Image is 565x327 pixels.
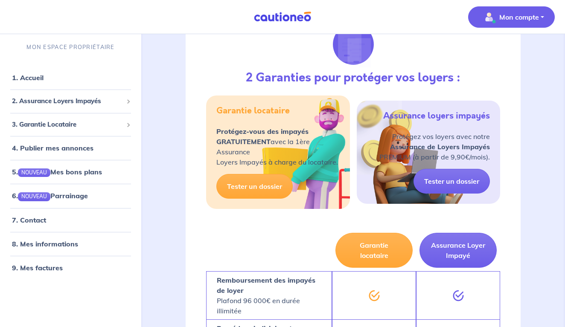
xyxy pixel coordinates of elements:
p: MON ESPACE PROPRIÉTAIRE [26,43,114,51]
div: 7. Contact [3,211,138,228]
p: Plafond 96 000€ en durée illimitée [217,275,321,316]
img: Cautioneo [250,12,315,22]
strong: Remboursement des impayés de loyer [217,276,315,295]
img: illu_account_valid_menu.svg [482,10,496,24]
a: 6.NOUVEAUParrainage [12,191,88,200]
a: 9. Mes factures [12,263,63,272]
a: 1. Accueil [12,73,44,82]
a: 7. Contact [12,215,46,224]
div: 9. Mes factures [3,259,138,276]
a: 5.NOUVEAUMes bons plans [12,168,102,176]
div: 8. Mes informations [3,235,138,252]
h3: 2 Garanties pour protéger vos loyers : [246,71,460,85]
strong: Protégez-vous des impayés GRATUITEMENT [216,127,309,146]
p: avec la 1ère Assurance Loyers Impayés à charge du locataire. [216,126,340,167]
div: 1. Accueil [3,69,138,86]
button: illu_account_valid_menu.svgMon compte [468,6,555,28]
button: Assurance Loyer Impayé [419,233,497,268]
h5: Assurance loyers impayés [383,111,490,121]
button: Garantie locataire [335,233,413,268]
p: Protégez vos loyers avec notre PREMIUM (à partir de 9,90€/mois). [379,131,490,162]
a: Tester un dossier [414,169,490,194]
span: 2. Assurance Loyers Impayés [12,96,123,106]
p: Mon compte [499,12,539,22]
h5: Garantie locataire [216,106,290,116]
img: justif-loupe [330,21,376,67]
strong: Assurance de Loyers Impayés [390,142,490,151]
a: 8. Mes informations [12,239,78,248]
a: Tester un dossier [216,174,293,199]
a: 4. Publier mes annonces [12,144,93,152]
div: 2. Assurance Loyers Impayés [3,93,138,110]
div: 5.NOUVEAUMes bons plans [3,163,138,180]
div: 3. Garantie Locataire [3,116,138,133]
div: 4. Publier mes annonces [3,139,138,156]
div: 6.NOUVEAUParrainage [3,187,138,204]
span: 3. Garantie Locataire [12,119,123,129]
